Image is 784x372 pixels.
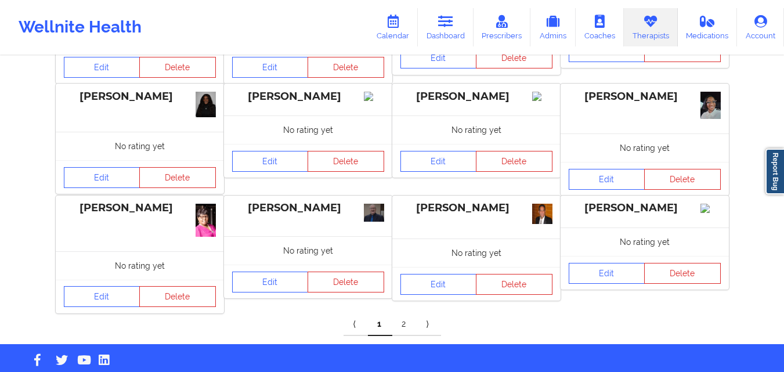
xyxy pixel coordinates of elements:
a: 1 [368,313,392,336]
img: Image%2Fplaceholer-image.png [700,204,721,213]
div: No rating yet [56,132,224,160]
button: Delete [139,57,216,78]
button: Delete [139,167,216,188]
div: No rating yet [392,115,561,144]
img: Image%2Fplaceholer-image.png [364,92,384,101]
a: Edit [400,48,477,68]
a: Medications [678,8,738,46]
div: No rating yet [392,239,561,267]
button: Delete [476,48,552,68]
div: [PERSON_NAME] [232,201,384,215]
button: Delete [308,57,384,78]
button: Delete [308,151,384,172]
img: 09708d04-2f18-40e2-b1e3-3b3d9ec4185520240316_191347_(1).jpg [700,92,721,119]
button: Delete [476,151,552,172]
div: [PERSON_NAME] [569,90,721,103]
a: Edit [232,272,309,292]
a: Edit [569,263,645,284]
div: No rating yet [561,227,729,256]
div: No rating yet [56,251,224,280]
div: No rating yet [561,133,729,162]
a: 2 [392,313,417,336]
button: Delete [644,169,721,190]
div: [PERSON_NAME] [64,201,216,215]
button: Delete [644,263,721,284]
a: Edit [232,151,309,172]
a: Next item [417,313,441,336]
div: Pagination Navigation [344,313,441,336]
div: [PERSON_NAME] [400,90,552,103]
a: Edit [569,169,645,190]
a: Edit [64,57,140,78]
a: Report Bug [765,149,784,194]
img: Image%2Fplaceholer-image.png [532,92,552,101]
button: Delete [139,286,216,307]
div: [PERSON_NAME] [64,90,216,103]
a: Account [737,8,784,46]
button: Delete [308,272,384,292]
a: Therapists [624,8,678,46]
a: Dashboard [418,8,474,46]
div: [PERSON_NAME] [569,201,721,215]
img: b3ca5674-0b11-48ee-845d-65cfb5c6004eProfile_Pic_for_work.jpeg [532,204,552,224]
div: No rating yet [224,236,392,265]
a: Edit [400,274,477,295]
a: Edit [400,151,477,172]
a: Edit [232,57,309,78]
div: [PERSON_NAME] [232,90,384,103]
div: No rating yet [224,115,392,144]
div: [PERSON_NAME] [400,201,552,215]
a: Prescribers [474,8,531,46]
a: Admins [530,8,576,46]
img: 98c99b1c-56fc-4869-9430-8d778fd2ce20Screenshot_20230611_144737_Match.jpg [364,204,384,222]
a: Coaches [576,8,624,46]
button: Delete [476,274,552,295]
a: Previous item [344,313,368,336]
a: Edit [64,286,140,307]
a: Calendar [368,8,418,46]
a: Edit [64,167,140,188]
img: b1d1604a-5c1b-4795-af4e-3c98b164026c_0636A136-BDBD-44D3-B9B7-52DC429CE276.JPG [196,92,216,117]
img: c7957867-50b6-42a4-8f63-129dbe8f3411_profile.jpg [196,204,216,237]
